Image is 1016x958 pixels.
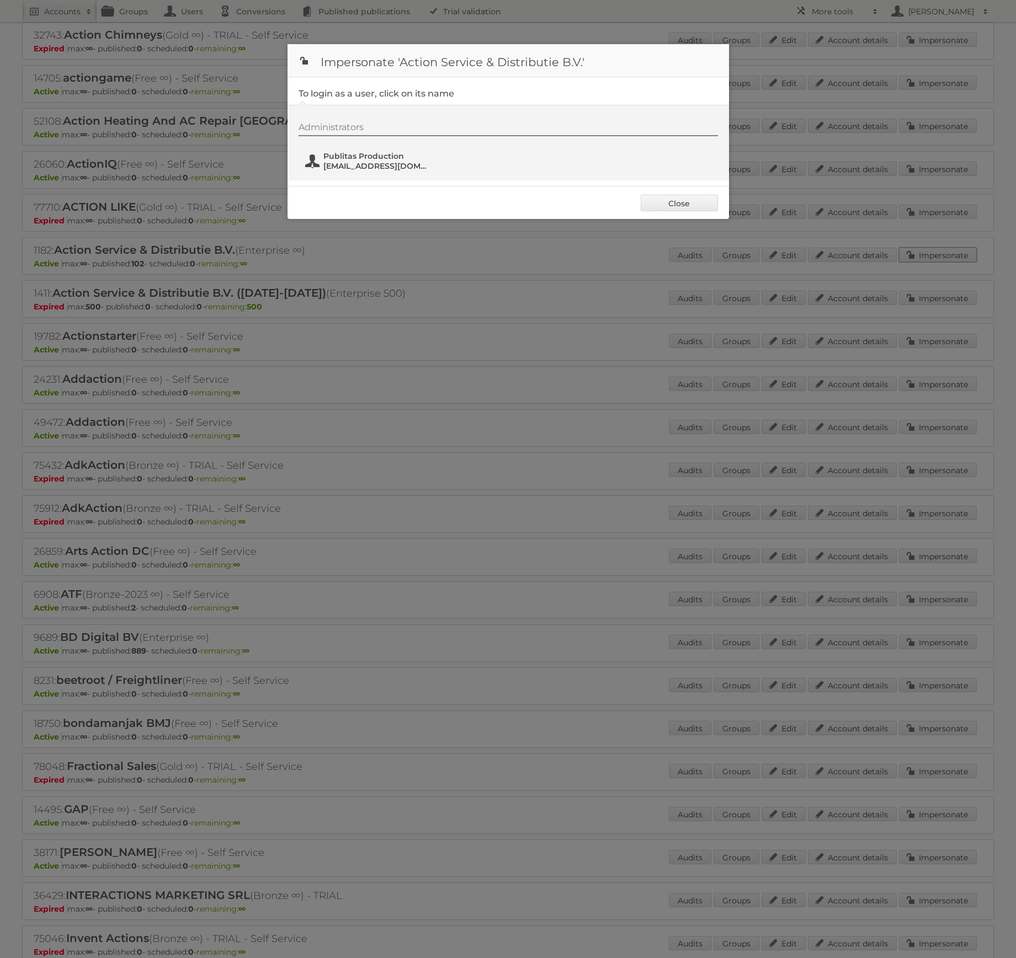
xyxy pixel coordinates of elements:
[299,122,718,136] div: Administrators
[304,150,434,172] button: Publitas Production [EMAIL_ADDRESS][DOMAIN_NAME]
[641,195,718,211] a: Close
[323,151,430,161] span: Publitas Production
[299,88,454,99] legend: To login as a user, click on its name
[323,161,430,171] span: [EMAIL_ADDRESS][DOMAIN_NAME]
[288,44,729,77] h1: Impersonate 'Action Service & Distributie B.V.'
